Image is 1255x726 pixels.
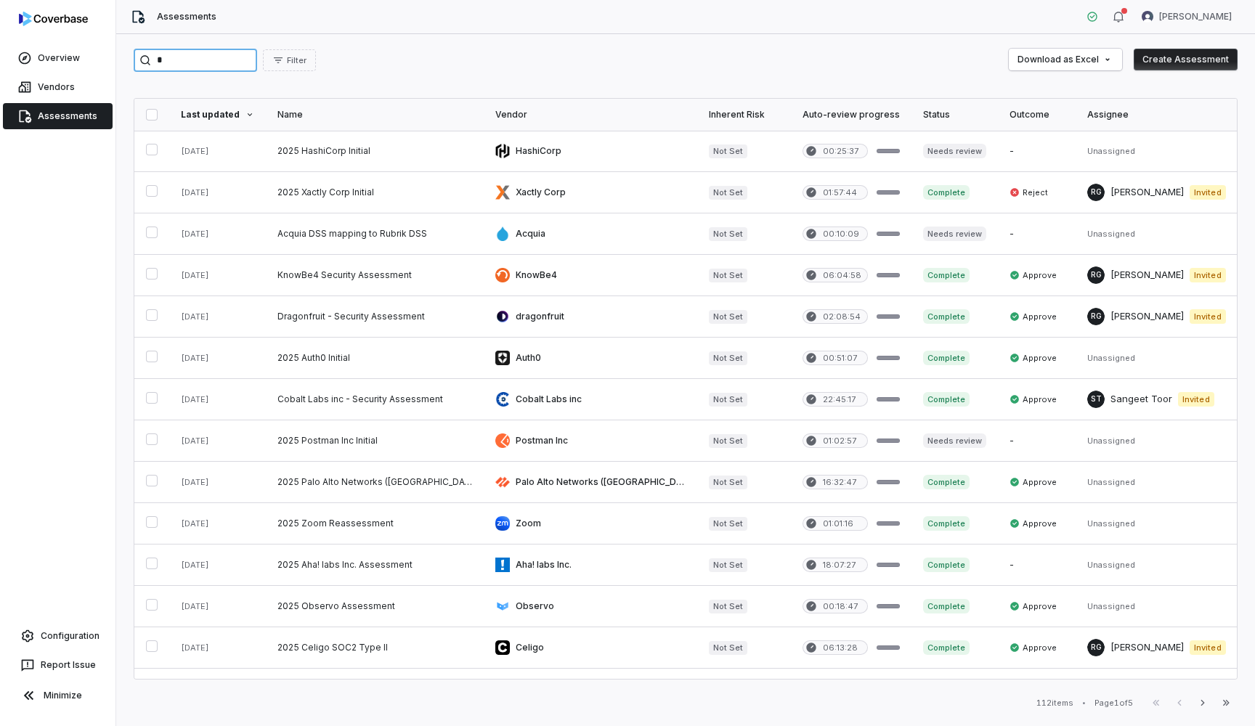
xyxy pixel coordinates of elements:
span: RG [1087,184,1105,201]
img: Garima Dhaundiyal avatar [1142,11,1153,23]
a: Configuration [6,623,110,649]
a: Overview [3,45,113,71]
td: - [998,544,1076,586]
div: • [1082,698,1086,708]
button: Minimize [6,681,110,710]
button: Report Issue [6,652,110,678]
button: Garima Dhaundiyal avatar[PERSON_NAME] [1133,6,1240,28]
div: Inherent Risk [709,109,779,121]
span: RG [1087,639,1105,656]
div: Auto-review progress [803,109,900,121]
div: Vendor [495,109,686,121]
a: Vendors [3,74,113,100]
td: - [998,213,1076,255]
span: Filter [287,55,306,66]
span: ST [1087,391,1105,408]
span: RG [1087,308,1105,325]
img: logo-D7KZi-bG.svg [19,12,88,26]
span: Assessments [157,11,216,23]
div: Assignee [1087,109,1225,121]
div: 112 items [1036,698,1073,709]
div: Last updated [181,109,254,121]
a: Assessments [3,103,113,129]
div: Outcome [1010,109,1064,121]
td: - [998,131,1076,172]
button: Filter [263,49,316,71]
td: - [998,420,1076,462]
button: Create Assessment [1134,49,1238,70]
div: Page 1 of 5 [1094,698,1133,709]
td: - [998,669,1076,710]
div: Name [277,109,472,121]
span: RG [1087,266,1105,284]
span: [PERSON_NAME] [1159,11,1232,23]
button: Download as Excel [1009,49,1122,70]
div: Status [923,109,986,121]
